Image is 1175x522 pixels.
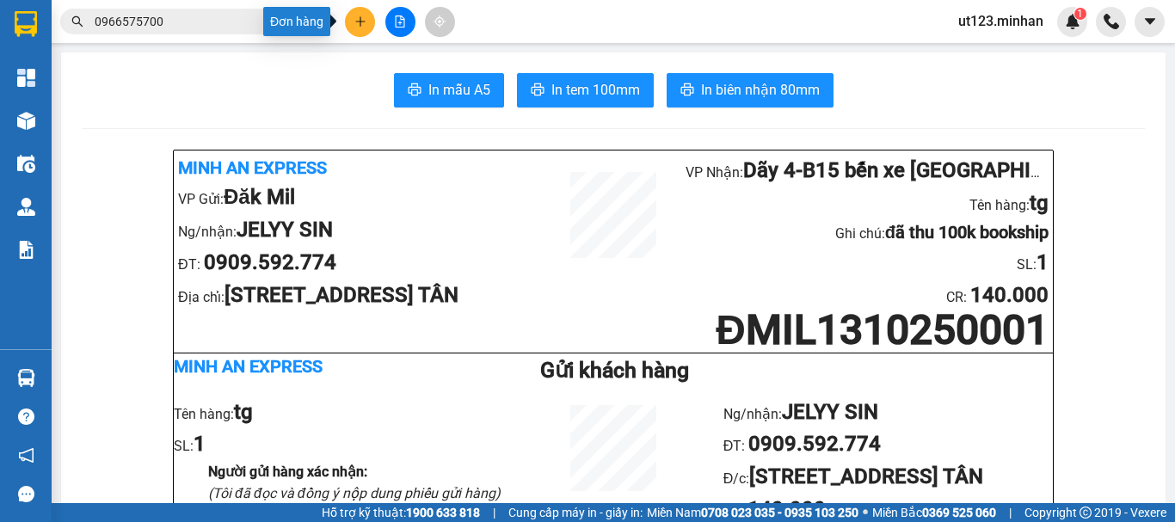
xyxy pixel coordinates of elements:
[647,503,858,522] span: Miền Nam
[531,83,544,99] span: printer
[872,503,996,522] span: Miền Bắc
[17,112,35,130] img: warehouse-icon
[178,214,541,247] li: Ng/nhận:
[748,432,881,456] b: 0909.592.774
[208,485,501,501] i: (Tôi đã đọc và đồng ý nộp dung phiếu gửi hàng)
[425,7,455,37] button: aim
[1077,8,1083,20] span: 1
[15,11,37,37] img: logo-vxr
[493,503,495,522] span: |
[701,506,858,519] strong: 0708 023 035 - 0935 103 250
[174,396,503,429] li: Tên hàng:
[701,79,820,101] span: In biên nhận 80mm
[1104,14,1119,29] img: phone-icon
[1142,14,1158,29] span: caret-down
[1030,191,1049,215] b: tg
[17,155,35,173] img: warehouse-icon
[1074,8,1086,20] sup: 1
[17,198,35,216] img: warehouse-icon
[17,241,35,259] img: solution-icon
[354,15,366,28] span: plus
[112,101,135,119] span: TC:
[15,15,100,56] div: Đăk Mil
[71,15,83,28] span: search
[112,77,342,101] div: 0909592774
[686,279,1049,312] li: CR :
[944,10,1057,32] span: ut123.minhan
[686,311,1049,348] h1: ĐMIL1310250001
[406,506,480,519] strong: 1900 633 818
[885,222,1049,243] b: đã thu 100k bookship
[1009,503,1012,522] span: |
[112,56,342,77] div: JELYY SIN
[723,428,1053,461] li: ĐT:
[1065,14,1080,29] img: icon-new-feature
[408,83,421,99] span: printer
[112,15,342,56] div: Dãy 4-B15 bến xe [GEOGRAPHIC_DATA]
[17,369,35,387] img: warehouse-icon
[686,155,1049,187] li: VP Nhận:
[345,7,375,37] button: plus
[1037,250,1049,274] b: 1
[204,250,336,274] b: 0909.592.774
[394,73,504,107] button: printerIn mẫu A5
[517,73,654,107] button: printerIn tem 100mm
[263,7,330,36] div: Đơn hàng
[224,185,295,209] b: Đăk Mil
[174,356,323,377] b: Minh An Express
[540,358,689,383] b: Gửi khách hàng
[508,503,643,522] span: Cung cấp máy in - giấy in:
[667,73,834,107] button: printerIn biên nhận 80mm
[225,283,458,307] b: [STREET_ADDRESS] TÂN
[686,187,1049,220] li: Tên hàng:
[551,79,640,101] span: In tem 100mm
[237,218,333,242] b: JELYY SIN
[178,181,541,214] li: VP Gửi:
[686,219,1049,246] li: Ghi chú:
[174,428,503,461] li: SL:
[18,447,34,464] span: notification
[234,400,253,424] b: tg
[394,15,406,28] span: file-add
[428,79,490,101] span: In mẫu A5
[15,16,41,34] span: Gửi:
[208,464,367,480] b: Người gửi hàng xác nhận :
[178,247,541,279] li: ĐT:
[743,158,1112,182] b: Dãy 4-B15 bến xe [GEOGRAPHIC_DATA]
[749,464,983,488] b: [STREET_ADDRESS] TÂN
[723,461,1053,494] li: Đ/c:
[112,119,342,179] span: [STREET_ADDRESS] TÂN
[922,506,996,519] strong: 0369 525 060
[723,396,1053,429] li: Ng/nhận:
[194,432,206,456] b: 1
[178,157,327,178] b: Minh An Express
[178,279,541,312] li: Địa chỉ:
[385,7,415,37] button: file-add
[112,16,153,34] span: Nhận:
[434,15,446,28] span: aim
[17,69,35,87] img: dashboard-icon
[863,509,868,516] span: ⚪️
[970,283,1049,307] b: 140.000
[18,408,34,425] span: question-circle
[95,12,298,31] input: Tìm tên, số ĐT hoặc mã đơn
[782,400,878,424] b: JELYY SIN
[747,497,826,521] b: 140.000
[18,486,34,502] span: message
[686,247,1049,279] li: SL:
[1080,507,1092,519] span: copyright
[322,503,480,522] span: Hỗ trợ kỹ thuật:
[680,83,694,99] span: printer
[1135,7,1165,37] button: caret-down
